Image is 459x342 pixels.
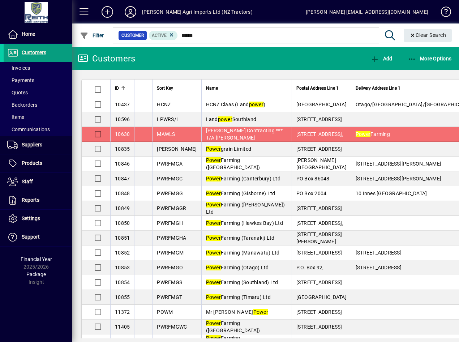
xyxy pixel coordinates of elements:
span: PWRFMGHA [157,235,186,241]
button: More Options [406,52,454,65]
span: PWRFMGG [157,191,183,196]
a: Suppliers [4,136,72,154]
em: Power [206,176,221,181]
a: Home [4,25,72,43]
a: Items [4,111,72,123]
span: PWRFMGA [157,161,183,167]
span: 10848 [115,191,130,196]
span: PWRFMGGR [157,205,186,211]
span: [STREET_ADDRESS] [296,324,342,330]
span: Backorders [7,102,37,108]
span: Financial Year [21,256,52,262]
span: [STREET_ADDRESS] [296,146,342,152]
span: 10847 [115,176,130,181]
span: HCNZ [157,102,171,107]
span: Quotes [7,90,28,95]
span: More Options [408,56,452,61]
button: Filter [78,29,106,42]
a: Backorders [4,99,72,111]
span: [PERSON_NAME] [157,146,197,152]
em: Power [206,265,221,270]
span: Farming ([PERSON_NAME]) Ltd [206,202,285,215]
span: Farming (Otago) Ltd [206,265,269,270]
em: Power [206,191,221,196]
div: [PERSON_NAME] [EMAIL_ADDRESS][DOMAIN_NAME] [306,6,428,18]
button: Clear [404,29,452,42]
span: Postal Address Line 1 [296,84,339,92]
span: 10854 [115,279,130,285]
span: 10630 [115,131,130,137]
span: ID [115,84,119,92]
em: power [249,102,263,107]
button: Add [369,52,394,65]
span: Active [152,33,167,38]
a: Knowledge Base [436,1,450,25]
span: Add [370,56,392,61]
em: Power [206,294,221,300]
span: Settings [22,215,40,221]
span: 10851 [115,235,130,241]
a: Quotes [4,86,72,99]
span: Customer [121,32,144,39]
span: [STREET_ADDRESS] [356,265,402,270]
span: 10852 [115,250,130,256]
span: [STREET_ADDRESS] [296,205,342,211]
span: Farming (Gisborne) Ltd [206,191,275,196]
button: Add [96,5,119,18]
a: Support [4,228,72,246]
span: 10855 [115,294,130,300]
span: 10835 [115,146,130,152]
span: [STREET_ADDRESS] [296,116,342,122]
span: PWRFMGS [157,279,182,285]
span: MAWLS [157,131,175,137]
span: 10849 [115,205,130,211]
span: Name [206,84,218,92]
span: [STREET_ADDRESS] [356,250,402,256]
span: PWRFMGM [157,250,184,256]
span: Farming (Canterbury) Ltd [206,176,280,181]
span: Clear Search [409,32,446,38]
em: Power [356,131,370,137]
em: Power [206,157,221,163]
a: Reports [4,191,72,209]
span: [STREET_ADDRESS][PERSON_NAME] [296,231,342,244]
em: Power [206,279,221,285]
span: [GEOGRAPHIC_DATA] [296,294,347,300]
span: [STREET_ADDRESS][PERSON_NAME] [356,176,441,181]
span: [STREET_ADDRESS] [296,250,342,256]
span: PO Box 86048 [296,176,330,181]
span: 11405 [115,324,130,330]
div: Name [206,84,287,92]
span: Items [7,114,24,120]
span: Land Southland [206,116,257,122]
span: PWRFMGT [157,294,182,300]
button: Profile [119,5,142,18]
span: Communications [7,127,50,132]
span: Invoices [7,65,30,71]
span: LPWRS/L [157,116,179,122]
span: 10846 [115,161,130,167]
span: Customers [22,50,46,55]
span: Reports [22,197,39,203]
span: 10853 [115,265,130,270]
div: Customers [78,53,135,64]
em: Power [206,335,221,341]
span: Products [22,160,42,166]
span: Suppliers [22,142,42,148]
span: POWM [157,309,173,315]
em: Power [253,309,268,315]
a: Invoices [4,62,72,74]
span: 10437 [115,102,130,107]
span: Farming (Taranaki) Ltd [206,235,275,241]
span: Farming (Hawkes Bay) Ltd [206,220,283,226]
a: Staff [4,173,72,191]
span: PWRFMGC [157,176,183,181]
span: Farming (Timaru) Ltd [206,294,271,300]
span: Mr [PERSON_NAME] [206,309,268,315]
a: Settings [4,210,72,228]
span: grain Limited [206,146,252,152]
span: [STREET_ADDRESS], [296,131,343,137]
span: P.O. Box 92, [296,265,324,270]
em: Power [206,250,221,256]
span: PO Box 2004 [296,191,327,196]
